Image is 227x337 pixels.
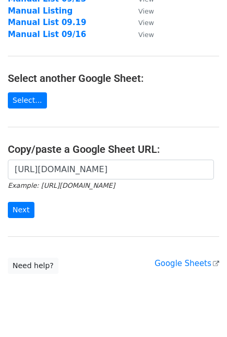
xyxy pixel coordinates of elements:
[138,7,154,15] small: View
[8,258,58,274] a: Need help?
[8,182,115,189] small: Example: [URL][DOMAIN_NAME]
[8,30,86,39] a: Manual List 09/16
[128,18,154,27] a: View
[8,202,34,218] input: Next
[128,30,154,39] a: View
[138,31,154,39] small: View
[8,160,214,179] input: Paste your Google Sheet URL here
[8,72,219,85] h4: Select another Google Sheet:
[138,19,154,27] small: View
[8,143,219,155] h4: Copy/paste a Google Sheet URL:
[175,287,227,337] iframe: Chat Widget
[154,259,219,268] a: Google Sheets
[8,18,86,27] a: Manual List 09.19
[128,6,154,16] a: View
[8,92,47,109] a: Select...
[8,6,73,16] a: Manual Listing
